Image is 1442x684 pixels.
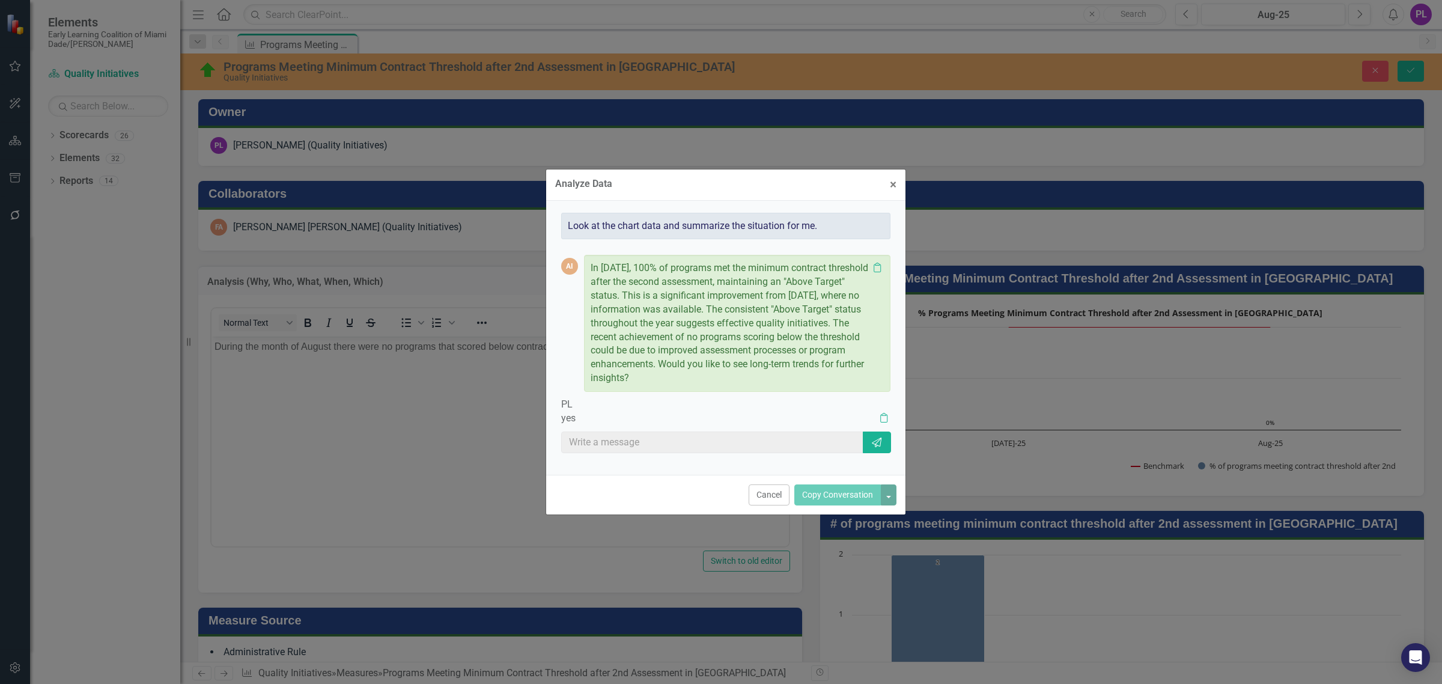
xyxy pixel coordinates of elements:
p: In [DATE], 100% of programs met the minimum contract threshold after the second assessment, maint... [591,261,869,385]
div: Open Intercom Messenger [1401,643,1430,672]
button: Cancel [749,484,789,505]
div: Look at the chart data and summarize the situation for me. [561,213,890,240]
p: During the month of August there were no programs that scored below contract threshold [3,3,574,17]
div: Analyze Data [555,179,612,189]
p: yes [561,412,875,426]
button: Copy Conversation [794,484,881,505]
span: × [890,177,896,192]
div: AI [561,258,578,275]
input: Write a message [561,432,865,454]
div: PL [561,398,573,412]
